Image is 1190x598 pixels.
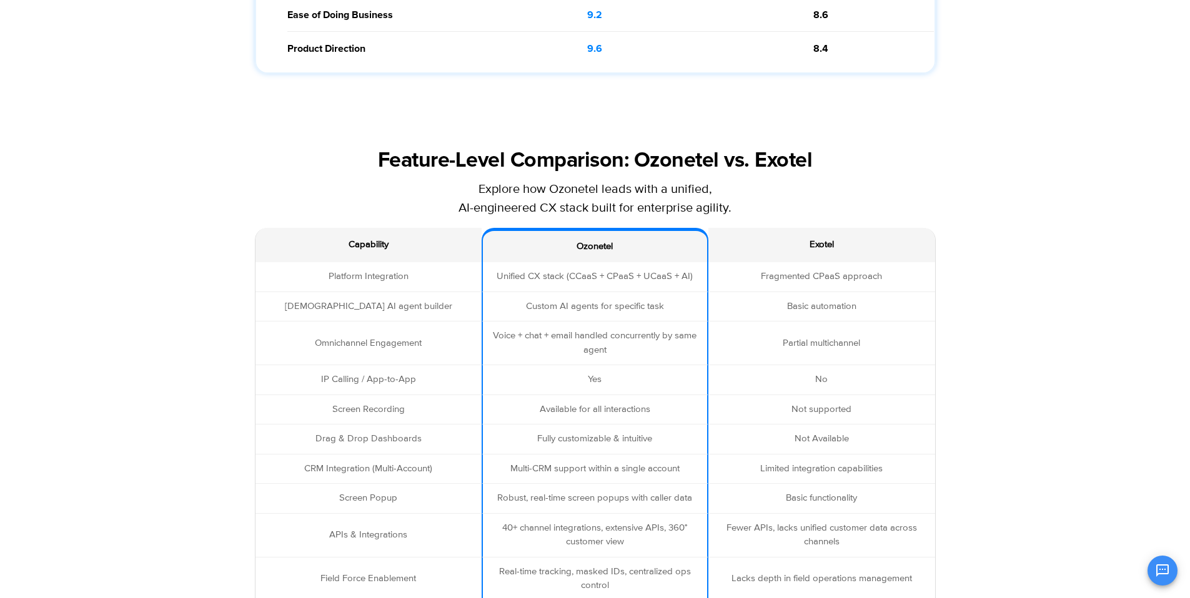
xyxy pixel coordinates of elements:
strong: Ease of Doing Business [287,10,393,20]
h2: Feature-Level Comparison: Ozonetel vs. Exotel [255,149,936,174]
td: Fragmented CPaaS approach [708,262,935,292]
td: Yes [482,365,708,395]
td: Custom AI agents for specific task [482,292,708,322]
td: Partial multichannel [708,321,935,365]
td: 40+ channel integrations, extensive APIs, 360° customer view [482,514,708,557]
th: Exotel [708,228,935,263]
td: Not Available [708,424,935,454]
td: Basic automation [708,292,935,322]
td: No [708,365,935,395]
p: Explore how Ozonetel leads with a unified, AI-engineered CX stack built for enterprise agility. [255,180,936,217]
td: Robust, real-time screen popups with caller data [482,484,708,514]
td: Basic functionality [708,484,935,514]
td: Platform Integration [255,262,482,292]
button: Open chat [1148,556,1178,586]
td: Limited integration capabilities [708,454,935,484]
td: Drag & Drop Dashboards [255,424,482,454]
strong: 9.6 [587,44,602,54]
td: Multi-CRM support within a single account [482,454,708,484]
td: APIs & Integrations [255,514,482,557]
strong: 8.6 [813,10,828,20]
td: IP Calling / App-to-App [255,365,482,395]
td: CRM Integration (Multi-Account) [255,454,482,484]
td: Omnichannel Engagement [255,321,482,365]
td: Fully customizable & intuitive [482,424,708,454]
strong: 9.2 [587,10,602,20]
strong: 8.4 [813,44,828,54]
td: Unified CX stack (CCaaS + CPaaS + UCaaS + AI) [482,262,708,292]
th: Capability [255,228,482,263]
td: Fewer APIs, lacks unified customer data across channels [708,514,935,557]
td: Screen Recording [255,395,482,425]
td: [DEMOGRAPHIC_DATA] AI agent builder [255,292,482,322]
td: Screen Popup [255,484,482,514]
strong: Product Direction [287,44,365,54]
td: Available for all interactions [482,395,708,425]
th: Ozonetel [482,228,708,263]
td: Voice + chat + email handled concurrently by same agent [482,321,708,365]
td: Not supported [708,395,935,425]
